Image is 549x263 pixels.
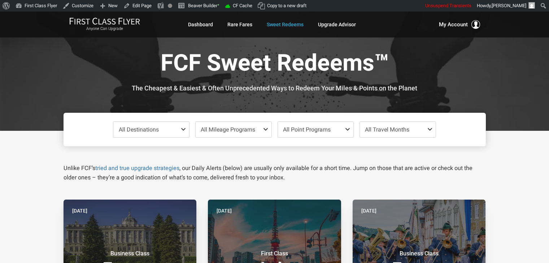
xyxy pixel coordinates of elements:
small: Business Class [374,250,464,257]
time: [DATE] [361,207,376,215]
a: tried and true upgrade strategies [95,165,179,171]
span: • [217,1,219,9]
span: My Account [439,20,468,29]
span: Unsuspend Transients [425,3,471,8]
span: All Travel Months [365,126,409,133]
a: Sweet Redeems [267,18,304,31]
img: First Class Flyer [69,17,140,25]
a: Dashboard [188,18,213,31]
h3: The Cheapest & Easiest & Often Unprecedented Ways to Redeem Your Miles & Points on the Planet [69,85,480,92]
span: All Point Programs [283,126,331,133]
h1: FCF Sweet Redeems™ [69,50,480,78]
span: All Mileage Programs [201,126,255,133]
button: My Account [439,20,480,29]
time: [DATE] [217,207,232,215]
small: Anyone Can Upgrade [69,26,140,31]
span: All Destinations [119,126,159,133]
a: Rare Fares [227,18,252,31]
a: First Class FlyerAnyone Can Upgrade [69,17,140,32]
small: First Class [229,250,319,257]
a: Upgrade Advisor [318,18,356,31]
p: Unlike FCF’s , our Daily Alerts (below) are usually only available for a short time. Jump on thos... [64,164,486,182]
time: [DATE] [72,207,87,215]
span: [PERSON_NAME] [492,3,526,8]
small: Business Class [85,250,175,257]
